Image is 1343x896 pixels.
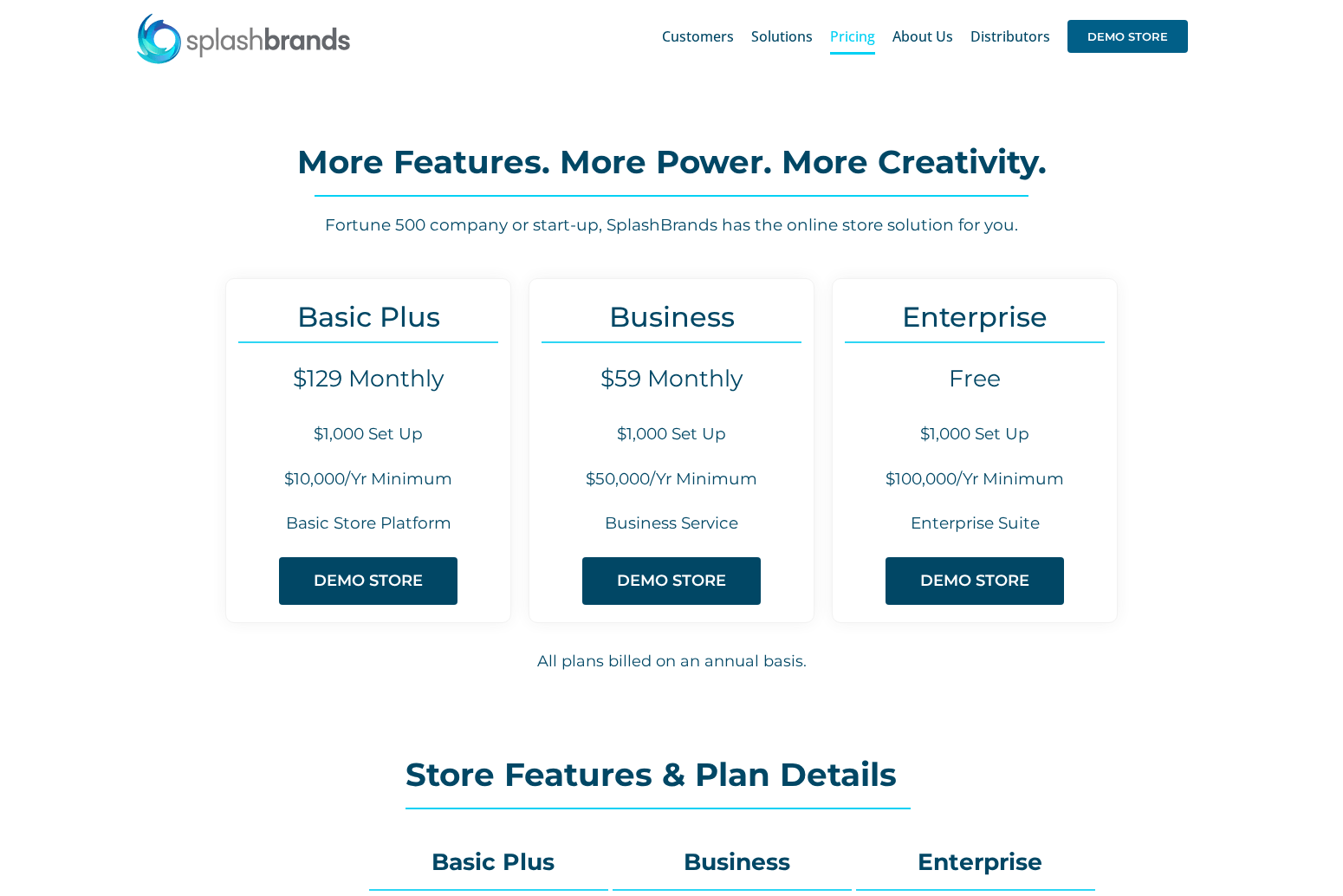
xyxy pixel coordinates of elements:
a: DEMO STORE [582,557,761,605]
a: DEMO STORE [279,557,457,605]
strong: Business [684,847,790,876]
h6: Enterprise Suite [833,512,1117,536]
span: About Us [892,29,953,43]
h6: $50,000/Yr Minimum [529,468,814,491]
nav: Main Menu [662,9,1188,64]
span: DEMO STORE [1067,20,1188,53]
h6: Basic Store Platform [226,512,510,536]
strong: Enterprise [918,847,1042,876]
strong: Basic Plus [431,847,555,876]
h4: Free [833,365,1117,393]
h2: More Features. More Power. More Creativity. [87,145,1256,179]
h6: $1,000 Set Up [529,423,814,446]
h6: $100,000/Yr Minimum [833,468,1117,491]
h6: $1,000 Set Up [833,423,1117,446]
span: Distributors [970,29,1050,43]
a: Customers [662,9,734,64]
h3: Business [529,301,814,333]
h3: Basic Plus [226,301,510,333]
span: Customers [662,29,734,43]
h6: $1,000 Set Up [226,423,510,446]
span: Solutions [751,29,813,43]
h6: Business Service [529,512,814,536]
h2: Store Features & Plan Details [405,757,938,792]
span: DEMO STORE [314,572,423,590]
h4: $59 Monthly [529,365,814,393]
a: Distributors [970,9,1050,64]
h3: Enterprise [833,301,1117,333]
h6: $10,000/Yr Minimum [226,468,510,491]
span: DEMO STORE [617,572,726,590]
a: Pricing [830,9,875,64]
h4: $129 Monthly [226,365,510,393]
img: SplashBrands.com Logo [135,12,352,64]
span: Pricing [830,29,875,43]
span: DEMO STORE [920,572,1029,590]
a: DEMO STORE [1067,9,1188,64]
a: DEMO STORE [886,557,1064,605]
h6: All plans billed on an annual basis. [68,650,1276,673]
h6: Fortune 500 company or start-up, SplashBrands has the online store solution for you. [87,214,1256,237]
